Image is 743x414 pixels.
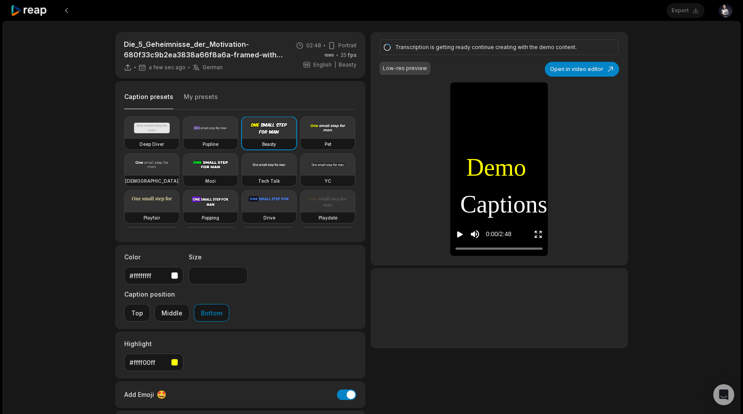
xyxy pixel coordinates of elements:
button: Enter Fullscreen [534,226,543,242]
span: Portrait [338,42,357,50]
h3: Tech Talk [258,177,280,184]
h3: Mozi [205,177,216,184]
span: Captions: [460,186,554,223]
div: 0:00 / 2:48 [486,230,511,239]
span: a few sec ago [149,64,186,71]
button: My presets [184,92,218,109]
button: Mute sound [470,229,480,240]
h3: Playfair [144,214,160,221]
div: Transcription is getting ready continue creating with the demo content. [395,43,601,51]
span: | [334,61,336,69]
span: 25 [340,51,357,59]
h3: Beasty [262,141,276,148]
span: fps [348,52,357,58]
button: Play video [456,226,464,242]
span: English [313,61,332,69]
span: Beasty [339,61,357,69]
label: Caption position [124,290,229,299]
button: Top [124,304,150,322]
button: Caption presets [124,92,173,110]
h3: Drive [263,214,275,221]
button: Open in video editor [545,62,619,77]
label: Highlight [124,339,183,348]
h3: [DEMOGRAPHIC_DATA] [125,177,179,184]
span: German [203,64,223,71]
h3: Popping [202,214,219,221]
div: #ffffffff [130,271,168,280]
h3: YC [325,177,331,184]
span: 02:48 [306,42,321,50]
label: Color [124,252,183,262]
h3: Deep Diver [140,141,164,148]
button: Bottom [194,304,229,322]
p: Die_5_Geheimnisse_der_Motivation-680f33c9b2ea3838a66f8a6a-framed-with-text (1) [124,39,284,60]
div: Low-res preview [383,64,427,72]
h3: Pet [325,141,331,148]
label: Size [189,252,248,262]
span: 🤩 [157,389,166,400]
button: #ffff00ff [124,354,183,371]
h3: Popline [203,141,218,148]
span: Demo [466,149,526,186]
div: #ffff00ff [130,358,168,367]
h3: Playdate [319,214,337,221]
span: Add Emoji [124,390,154,399]
button: Middle [154,304,189,322]
button: #ffffffff [124,267,183,284]
div: Open Intercom Messenger [713,384,734,405]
